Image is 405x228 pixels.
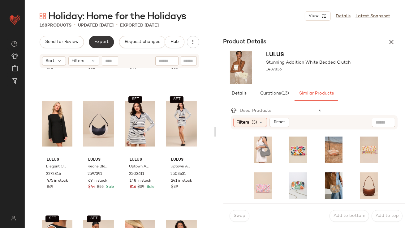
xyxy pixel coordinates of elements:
div: 4 [314,108,398,114]
span: SET [48,217,56,221]
span: Filters [72,58,84,64]
button: SET [45,215,59,222]
span: • [116,22,118,29]
a: Details [336,13,351,19]
button: SET [128,96,142,103]
button: Export [89,36,114,48]
button: Send for Review [40,36,84,48]
span: Lulus [266,52,284,58]
span: Lulus [88,157,109,163]
span: Filters [237,119,249,126]
span: Reset [273,120,285,125]
span: Keone Black and Cream Vegan Leather Shoulder Bag [88,164,108,170]
img: 11150021_2272816.jpg [42,92,72,155]
img: 11236821_2305991.jpg [252,172,275,199]
img: 8060321_1619316.jpg [287,172,310,199]
button: Reset [269,118,289,127]
span: Sort [45,58,54,64]
div: Used Products [237,108,277,114]
span: (3) [252,119,257,126]
div: Products [40,22,71,29]
span: 1487836 [266,67,282,73]
a: Latest Snapshot [355,13,390,19]
img: 12567161_2598191.jpg [252,137,275,163]
span: Curations [260,91,289,96]
button: SET [87,215,101,222]
img: svg%3e [7,216,19,221]
span: Request changes [124,40,160,44]
span: $39 [171,184,178,190]
img: 11830181_1487836.jpg [223,51,259,84]
span: Export [94,40,109,44]
span: Holiday: Home for the Holidays [48,11,186,23]
span: 475 in stock [47,178,68,184]
span: Lulus [47,157,67,163]
span: Uptown Aura Ivory Striped High-Waisted Mini Skirt [129,164,150,170]
p: Exported [DATE] [120,22,159,29]
img: 12614161_2597391.jpg [83,92,114,155]
span: Sale [105,185,114,189]
span: Send for Review [45,40,79,44]
img: 2705731_02_front_2025-08-18.jpg [357,172,381,199]
img: 12250461_2503611.jpg [125,92,155,155]
span: $16 [130,184,136,190]
p: updated [DATE] [78,22,114,29]
span: 2597391 [88,171,102,177]
span: $69 [47,184,53,190]
span: SET [131,97,139,102]
span: 2503611 [129,171,144,177]
span: 2503631 [170,171,186,177]
span: 69 in stock [88,178,107,184]
img: svg%3e [11,41,17,47]
span: Hub [170,40,179,44]
span: $44 [88,184,96,190]
span: Lulus [130,157,150,163]
span: Lulus [171,157,192,163]
span: Sale [145,185,154,189]
span: 241 in stock [171,178,192,184]
span: SET [90,217,98,221]
button: Request changes [119,36,166,48]
img: 11487561_2390111.jpg [357,137,381,163]
span: $55 [97,184,104,190]
span: View [308,14,319,19]
img: heart_red.DM2ytmEG.svg [9,14,21,26]
span: 168 [40,23,47,28]
img: 12898701_2638691.jpg [322,137,345,163]
span: $39 [137,184,144,190]
h3: Product Details [216,38,274,46]
button: SET [170,96,183,103]
span: (13) [281,91,289,96]
span: Stunning Addition White Beaded Clutch [266,59,351,66]
span: Details [231,91,246,96]
img: svg%3e [40,13,46,19]
img: 11273441_2311371.jpg [287,137,310,163]
button: View [305,11,331,21]
span: Elegant Cutie Black Bow Long Sleeve Backless Mini Dress [46,164,67,170]
span: • [74,22,75,29]
img: 12250581_2503631.jpg [166,92,197,155]
span: Similar Products [299,91,334,96]
img: 2710091_01_OM_2025-09-03.jpg [322,172,345,199]
span: SET [173,97,181,102]
button: Hub [165,36,184,48]
span: Uptown Aura Ivory Striped Long Sleeve Top [170,164,191,170]
span: 148 in stock [130,178,151,184]
span: 2272816 [46,171,61,177]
